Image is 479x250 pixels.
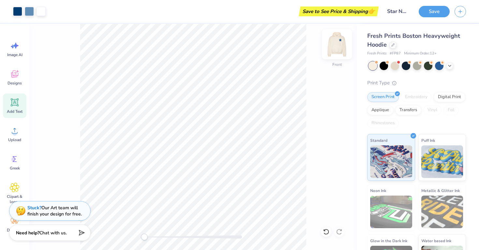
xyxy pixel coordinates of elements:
div: Transfers [395,105,421,115]
div: Embroidery [401,92,432,102]
img: Standard [370,145,412,178]
span: Standard [370,137,387,144]
div: Screen Print [367,92,399,102]
span: Image AI [7,52,22,57]
span: 👉 [368,7,375,15]
div: Applique [367,105,393,115]
span: Decorate [7,228,22,233]
div: Vinyl [423,105,442,115]
span: Add Text [7,109,22,114]
div: Our Art team will finish your design for free. [27,205,82,217]
button: Save [419,6,450,17]
div: Rhinestones [367,118,399,128]
span: Fresh Prints [367,51,386,56]
span: Neon Ink [370,187,386,194]
img: Front [324,31,350,57]
span: # FP87 [390,51,401,56]
img: Neon Ink [370,196,412,228]
div: Front [332,62,342,67]
div: Accessibility label [141,234,148,240]
span: Designs [7,81,22,86]
strong: Stuck? [27,205,41,211]
span: Metallic & Glitter Ink [421,187,460,194]
img: Puff Ink [421,145,463,178]
span: Fresh Prints Boston Heavyweight Hoodie [367,32,460,49]
span: Chat with us. [39,230,67,236]
img: Metallic & Glitter Ink [421,196,463,228]
div: Digital Print [434,92,465,102]
span: Puff Ink [421,137,435,144]
span: Greek [10,166,20,171]
span: Clipart & logos [4,194,25,204]
span: Minimum Order: 12 + [404,51,437,56]
strong: Need help? [16,230,39,236]
span: Water based Ink [421,237,451,244]
span: Upload [8,137,21,142]
div: Foil [443,105,459,115]
div: Print Type [367,79,466,87]
input: Untitled Design [382,5,414,18]
div: Save to See Price & Shipping [300,7,377,16]
span: Glow in the Dark Ink [370,237,407,244]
